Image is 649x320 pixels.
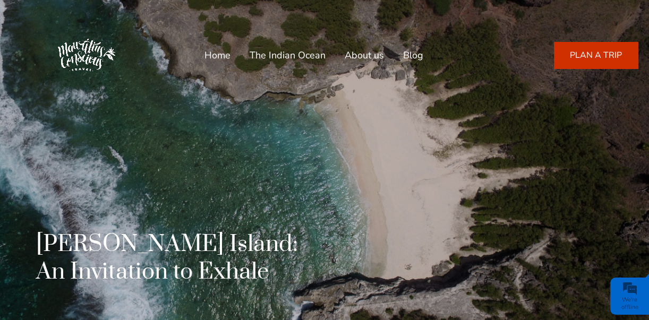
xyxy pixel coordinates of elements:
em: Submit [156,247,193,262]
a: Home [204,42,230,68]
input: Enter your email address [14,129,194,153]
div: Navigation go back [12,55,28,71]
a: The Indian Ocean [250,42,326,68]
a: Blog [403,42,423,68]
a: About us [345,42,384,68]
input: Enter your last name [14,98,194,122]
div: Minimize live chat window [174,5,200,31]
a: PLAN A TRIP [554,42,638,68]
div: Leave a message [71,56,194,70]
div: We're offline [613,296,646,311]
textarea: Type your message and click 'Submit' [14,161,194,239]
h1: [PERSON_NAME] Island: An Invitation to Exhale [36,230,300,286]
